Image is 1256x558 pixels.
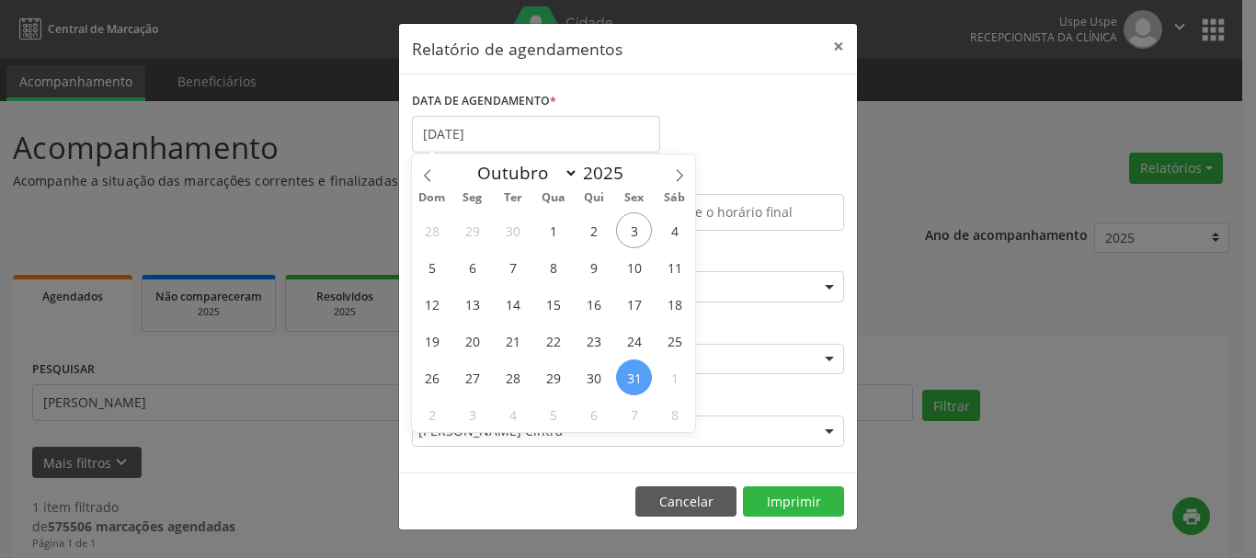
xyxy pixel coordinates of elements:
[414,249,450,285] span: Outubro 5, 2025
[495,396,531,432] span: Novembro 4, 2025
[578,161,639,185] input: Year
[576,323,611,359] span: Outubro 23, 2025
[454,212,490,248] span: Setembro 29, 2025
[535,286,571,322] span: Outubro 15, 2025
[657,212,692,248] span: Outubro 4, 2025
[412,116,660,153] input: Selecione uma data ou intervalo
[657,286,692,322] span: Outubro 18, 2025
[657,396,692,432] span: Novembro 8, 2025
[616,249,652,285] span: Outubro 10, 2025
[743,486,844,518] button: Imprimir
[535,359,571,395] span: Outubro 29, 2025
[657,359,692,395] span: Novembro 1, 2025
[412,192,452,204] span: Dom
[616,359,652,395] span: Outubro 31, 2025
[533,192,574,204] span: Qua
[576,396,611,432] span: Novembro 6, 2025
[820,24,857,69] button: Close
[495,212,531,248] span: Setembro 30, 2025
[495,359,531,395] span: Outubro 28, 2025
[414,396,450,432] span: Novembro 2, 2025
[454,249,490,285] span: Outubro 6, 2025
[493,192,533,204] span: Ter
[655,192,695,204] span: Sáb
[574,192,614,204] span: Qui
[657,323,692,359] span: Outubro 25, 2025
[633,165,844,194] label: ATÉ
[576,359,611,395] span: Outubro 30, 2025
[535,249,571,285] span: Outubro 8, 2025
[414,212,450,248] span: Setembro 28, 2025
[454,323,490,359] span: Outubro 20, 2025
[495,323,531,359] span: Outubro 21, 2025
[452,192,493,204] span: Seg
[535,396,571,432] span: Novembro 5, 2025
[495,249,531,285] span: Outubro 7, 2025
[468,160,578,186] select: Month
[414,359,450,395] span: Outubro 26, 2025
[414,323,450,359] span: Outubro 19, 2025
[576,212,611,248] span: Outubro 2, 2025
[657,249,692,285] span: Outubro 11, 2025
[614,192,655,204] span: Sex
[412,87,556,116] label: DATA DE AGENDAMENTO
[412,37,622,61] h5: Relatório de agendamentos
[635,486,736,518] button: Cancelar
[633,194,844,231] input: Selecione o horário final
[616,286,652,322] span: Outubro 17, 2025
[576,286,611,322] span: Outubro 16, 2025
[454,396,490,432] span: Novembro 3, 2025
[414,286,450,322] span: Outubro 12, 2025
[616,396,652,432] span: Novembro 7, 2025
[454,359,490,395] span: Outubro 27, 2025
[616,212,652,248] span: Outubro 3, 2025
[616,323,652,359] span: Outubro 24, 2025
[576,249,611,285] span: Outubro 9, 2025
[495,286,531,322] span: Outubro 14, 2025
[454,286,490,322] span: Outubro 13, 2025
[535,212,571,248] span: Outubro 1, 2025
[535,323,571,359] span: Outubro 22, 2025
